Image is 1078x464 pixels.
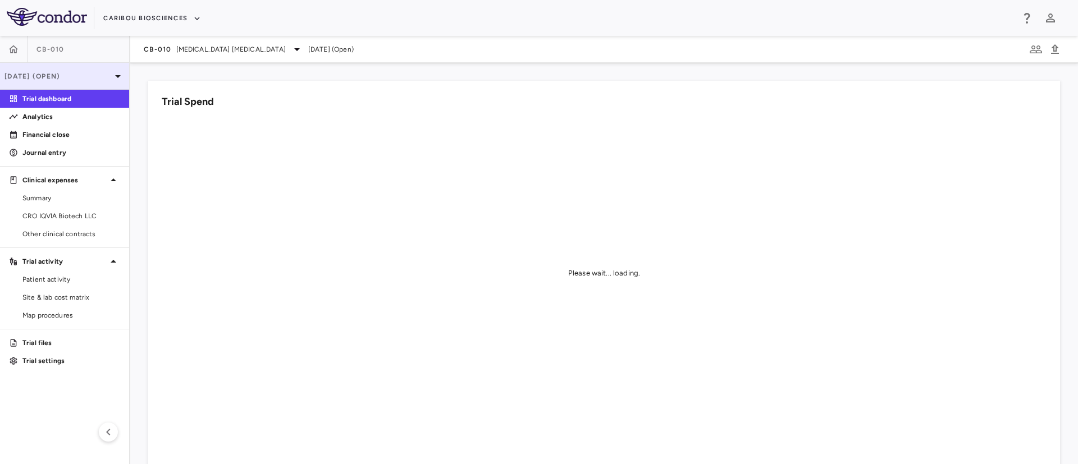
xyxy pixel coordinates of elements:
span: Other clinical contracts [22,229,120,239]
span: Site & lab cost matrix [22,292,120,302]
h6: Trial Spend [162,94,214,109]
span: CRO IQVIA Biotech LLC [22,211,120,221]
p: Trial files [22,338,120,348]
img: logo-full-SnFGN8VE.png [7,8,87,26]
p: Analytics [22,112,120,122]
p: Journal entry [22,148,120,158]
span: Patient activity [22,274,120,284]
span: CB-010 [36,45,65,54]
button: Caribou Biosciences [103,10,201,27]
p: [DATE] (Open) [4,71,111,81]
span: Summary [22,193,120,203]
span: Map procedures [22,310,120,320]
div: Please wait... loading. [568,268,640,278]
p: Trial dashboard [22,94,120,104]
p: Trial settings [22,356,120,366]
p: Clinical expenses [22,175,107,185]
p: Trial activity [22,256,107,267]
span: CB-010 [144,45,172,54]
p: Financial close [22,130,120,140]
span: [MEDICAL_DATA] [MEDICAL_DATA] [176,44,286,54]
span: [DATE] (Open) [308,44,354,54]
